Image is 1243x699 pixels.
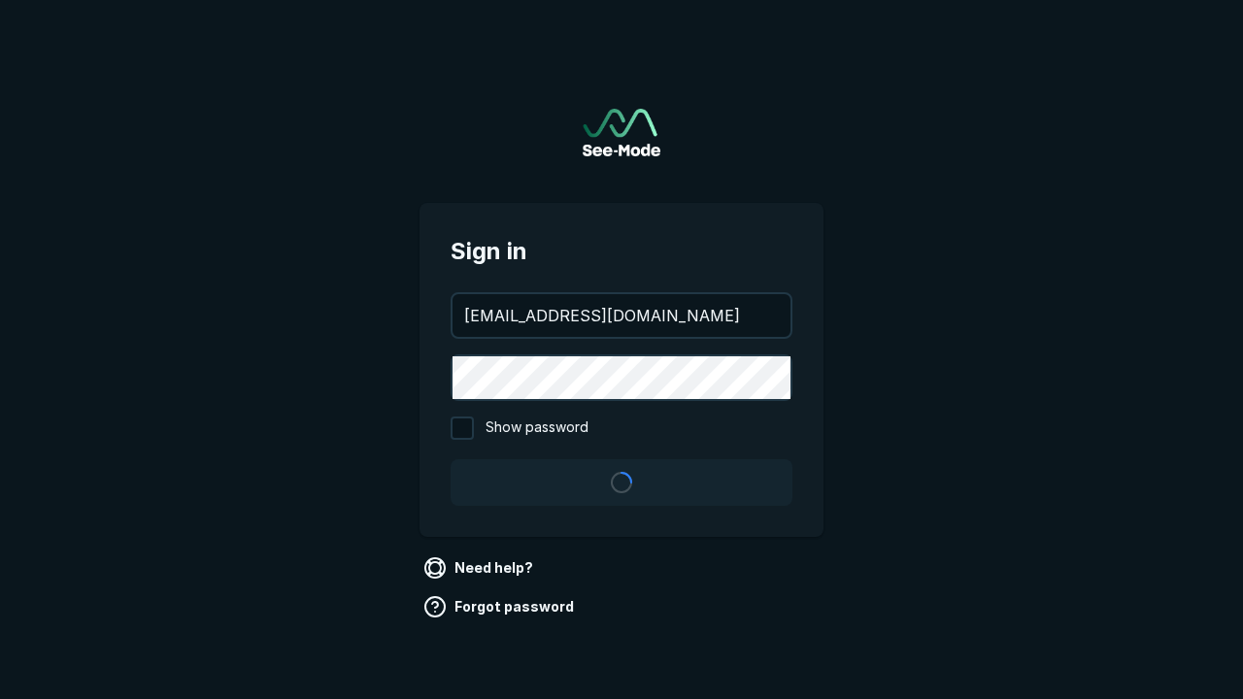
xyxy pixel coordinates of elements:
a: Need help? [420,552,541,583]
span: Show password [486,416,588,440]
a: Go to sign in [583,109,660,156]
img: See-Mode Logo [583,109,660,156]
a: Forgot password [420,591,582,622]
span: Sign in [451,234,792,269]
input: your@email.com [453,294,790,337]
